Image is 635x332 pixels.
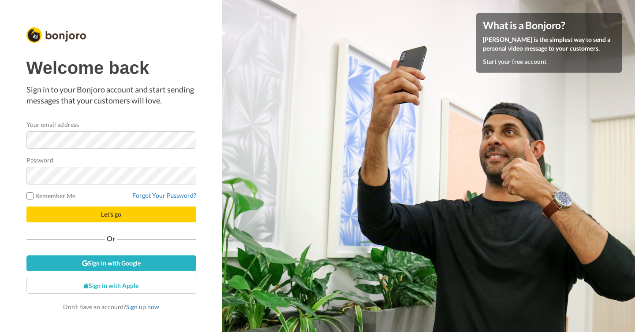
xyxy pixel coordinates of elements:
[26,120,79,129] label: Your email address
[126,303,159,310] a: Sign up now
[132,192,196,199] a: Forgot Your Password?
[483,35,615,53] p: [PERSON_NAME] is the simplest way to send a personal video message to your customers.
[26,255,196,271] a: Sign in with Google
[63,303,159,310] span: Don’t have an account?
[483,58,546,65] a: Start your free account
[483,20,615,31] h4: What is a Bonjoro?
[105,236,117,242] span: Or
[26,84,196,107] p: Sign in to your Bonjoro account and start sending messages that your customers will love.
[101,210,121,218] span: Let's go
[26,58,196,77] h1: Welcome back
[26,207,196,222] button: Let's go
[26,192,34,199] input: Remember Me
[26,278,196,294] a: Sign in with Apple
[26,155,54,165] label: Password
[26,191,76,200] label: Remember Me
